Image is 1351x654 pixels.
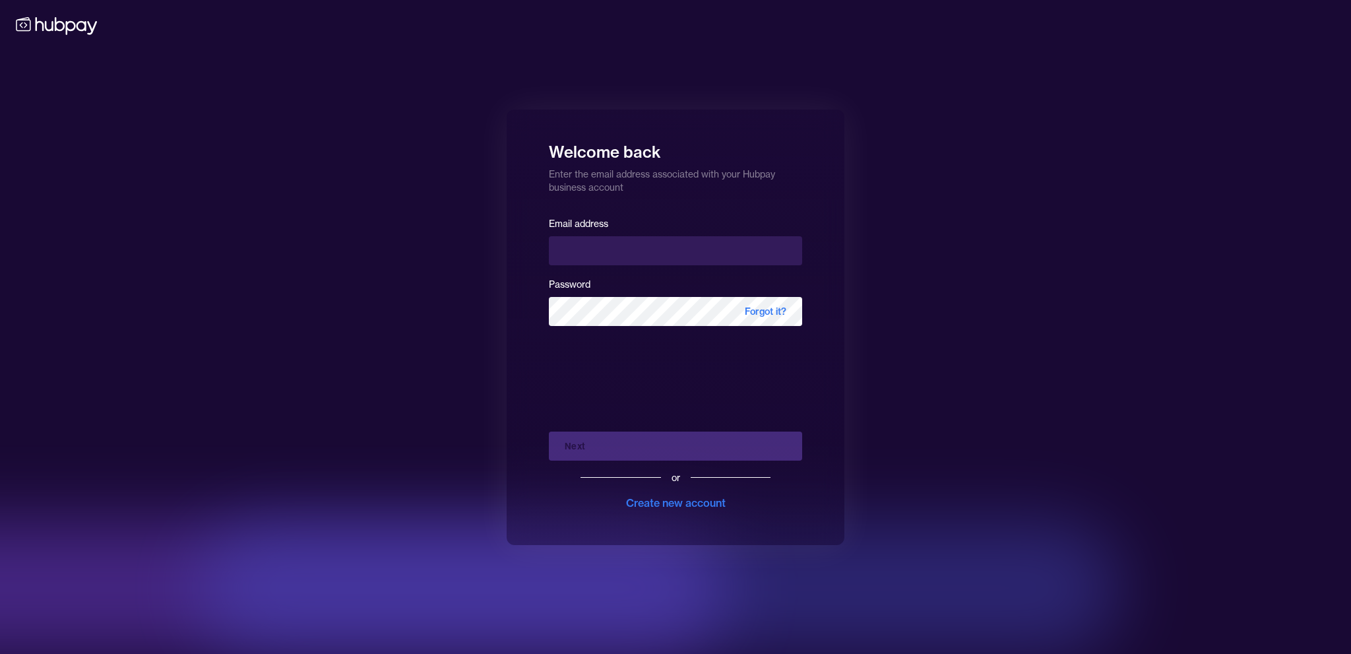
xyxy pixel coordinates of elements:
[672,471,680,484] div: or
[549,278,590,290] label: Password
[549,162,802,194] p: Enter the email address associated with your Hubpay business account
[626,495,726,511] div: Create new account
[549,133,802,162] h1: Welcome back
[729,297,802,326] span: Forgot it?
[549,218,608,230] label: Email address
